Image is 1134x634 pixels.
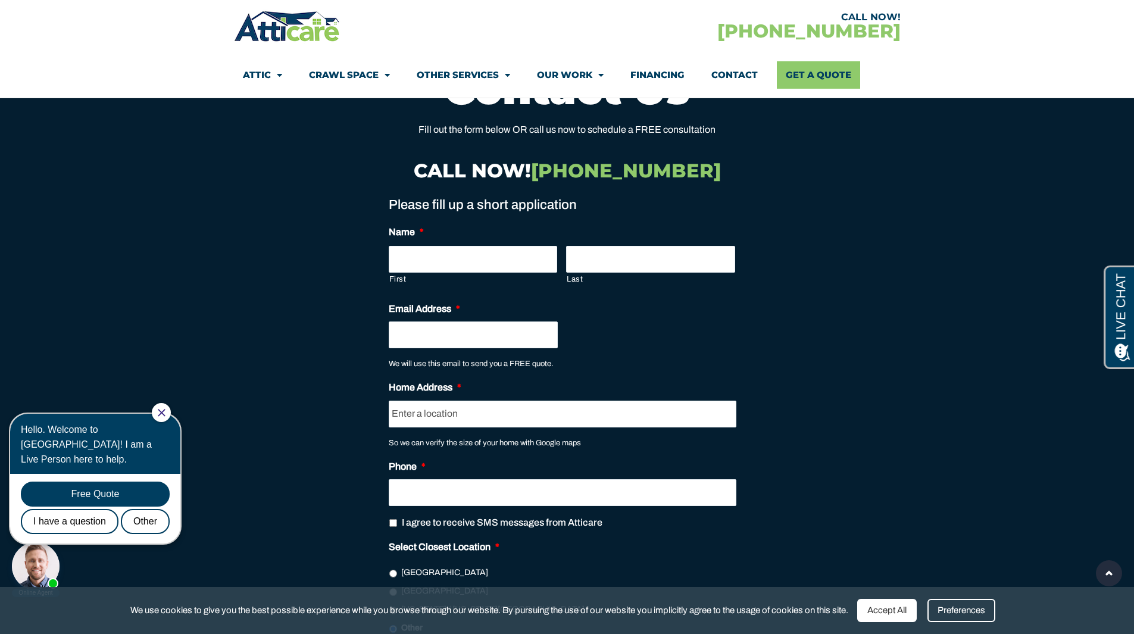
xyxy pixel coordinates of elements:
div: CALL NOW! [567,13,901,22]
div: Accept All [857,599,917,622]
label: Select Closest Location [389,541,499,554]
a: Contact [711,61,758,89]
label: Email Address [389,303,460,316]
label: [GEOGRAPHIC_DATA] [401,566,488,579]
span: Opens a chat window [29,10,96,24]
a: Financing [630,61,685,89]
label: Last [567,273,735,286]
a: Crawl Space [309,61,390,89]
a: CALL NOW![PHONE_NUMBER] [414,159,721,182]
iframe: Chat Invitation [6,402,196,598]
a: Attic [243,61,282,89]
nav: Menu [243,61,892,89]
h2: Contact Us [240,68,895,110]
a: Get A Quote [777,61,860,89]
label: I agree to receive SMS messages from Atticare [402,516,602,530]
label: [GEOGRAPHIC_DATA] [401,585,488,597]
div: Preferences [927,599,995,622]
span: [PHONE_NUMBER] [531,159,721,182]
a: Other Services [417,61,510,89]
label: First [389,273,558,286]
span: Fill out the form below OR call us now to schedule a FREE consultation [418,124,716,135]
h4: Please fill up a short application [389,196,736,215]
label: Home Address [389,382,461,394]
label: Name [389,226,424,239]
div: So we can verify the size of your home with Google maps [389,427,736,449]
input: Enter a location [389,401,736,427]
div: We will use this email to send you a FREE quote. [389,348,736,370]
span: We use cookies to give you the best possible experience while you browse through our website. By ... [130,603,848,618]
label: Phone [389,461,426,473]
a: Our Work [537,61,604,89]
